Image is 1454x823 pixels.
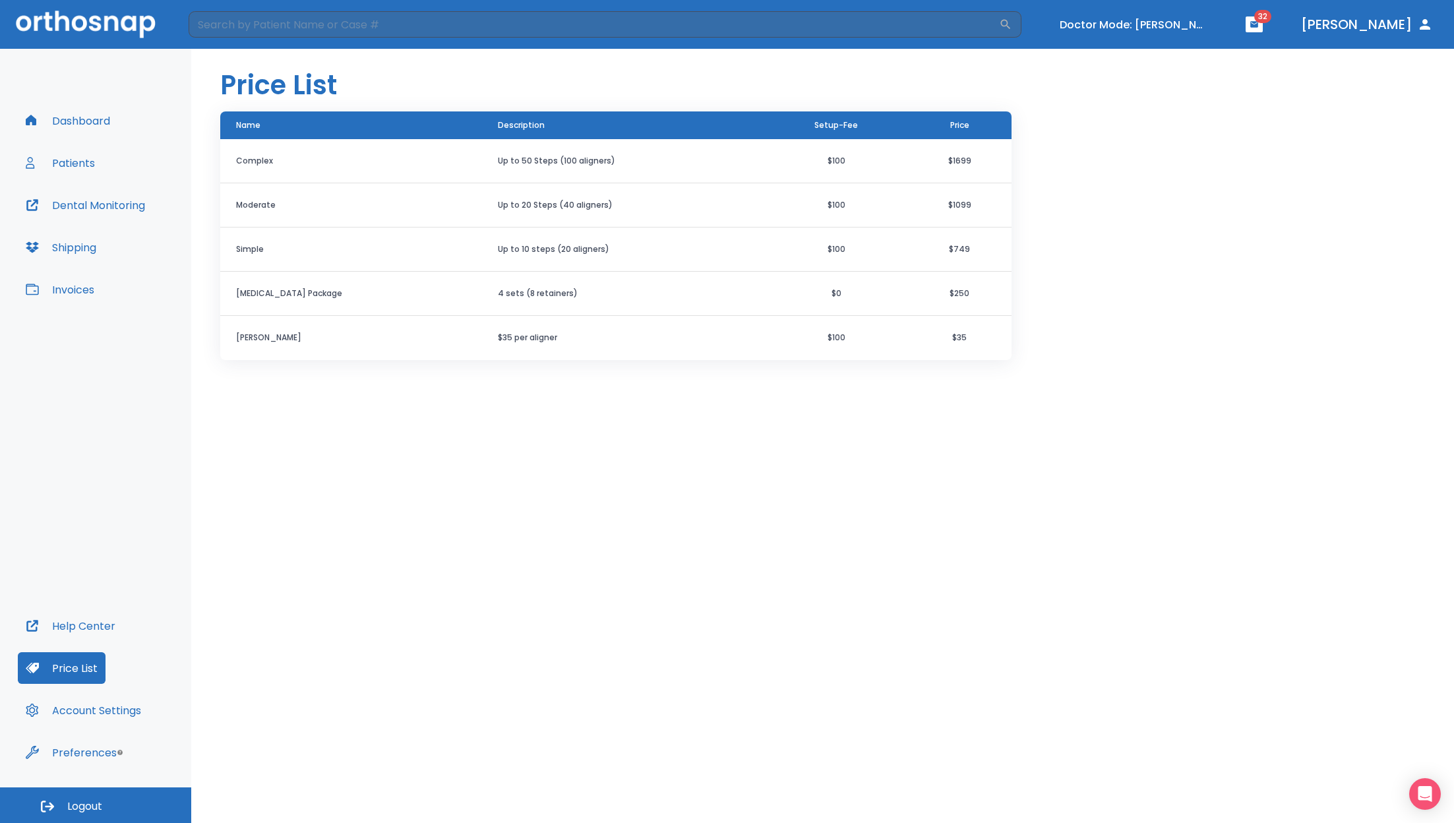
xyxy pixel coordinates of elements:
td: $100 [765,228,907,272]
td: $100 [765,183,907,228]
td: $1699 [907,139,1012,183]
th: Price [907,111,1012,140]
td: $250 [907,272,1012,316]
td: $100 [765,139,907,183]
td: Up to 50 Steps (100 aligners) [482,139,765,183]
input: Search by Patient Name or Case # [189,11,999,38]
td: $1099 [907,183,1012,228]
th: Complex [220,139,482,183]
button: Preferences [18,737,125,768]
td: Up to 20 Steps (40 aligners) [482,183,765,228]
td: $35 [907,316,1012,360]
td: Up to 10 steps (20 aligners) [482,228,765,272]
button: Dashboard [18,105,118,137]
button: Price List [18,652,106,684]
div: Open Intercom Messenger [1409,778,1441,810]
th: Name [220,111,482,140]
th: [MEDICAL_DATA] Package [220,272,482,316]
button: Invoices [18,274,102,305]
button: Patients [18,147,103,179]
div: Tooltip anchor [114,747,126,758]
h1: Price List [220,65,337,105]
button: Help Center [18,610,123,642]
span: Logout [67,799,102,814]
button: Account Settings [18,694,149,726]
button: [PERSON_NAME] [1296,13,1438,36]
th: [PERSON_NAME] [220,316,482,360]
button: Shipping [18,231,104,263]
button: Doctor Mode: [PERSON_NAME] [1054,14,1213,36]
td: $749 [907,228,1012,272]
th: Setup-Fee [765,111,907,140]
th: Simple [220,228,482,272]
td: $35 per aligner [482,316,765,360]
td: $0 [765,272,907,316]
span: 32 [1254,10,1271,23]
td: $100 [765,316,907,360]
th: Moderate [220,183,482,228]
table: price table [220,111,1012,360]
img: Orthosnap [16,11,156,38]
button: Dental Monitoring [18,189,153,221]
td: 4 sets (8 retainers) [482,272,765,316]
th: Description [482,111,765,140]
